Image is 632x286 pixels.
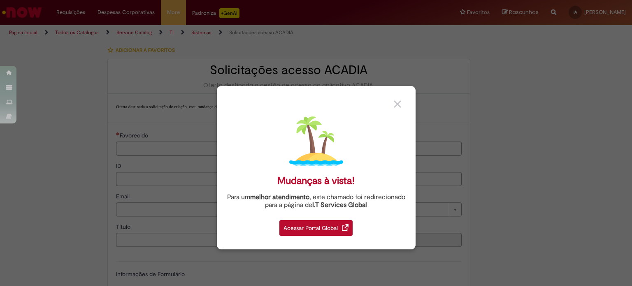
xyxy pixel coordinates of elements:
img: close_button_grey.png [394,100,401,108]
a: Acessar Portal Global [279,216,353,236]
img: island.png [289,114,343,168]
div: Acessar Portal Global [279,220,353,236]
div: Para um , este chamado foi redirecionado para a página de [223,193,409,209]
a: I.T Services Global [312,196,367,209]
div: Mudanças à vista! [277,175,355,187]
img: redirect_link.png [342,224,349,231]
strong: melhor atendimento [250,193,309,201]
